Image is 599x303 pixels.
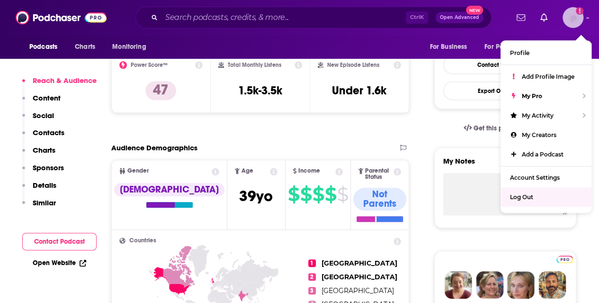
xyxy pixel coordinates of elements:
span: Logged in as LTsub [563,7,583,28]
img: Jon Profile [538,271,566,299]
span: Gender [127,168,149,174]
span: For Business [429,40,467,54]
a: Pro website [556,254,573,263]
svg: Add a profile image [576,7,583,15]
img: Podchaser - Follow, Share and Rate Podcasts [16,9,107,27]
span: Monitoring [112,40,146,54]
span: 39 yo [239,187,273,205]
button: Open AdvancedNew [436,12,483,23]
img: User Profile [563,7,583,28]
button: Details [22,181,56,198]
button: Social [22,111,54,129]
p: Details [33,181,56,190]
img: Podchaser Pro [556,256,573,263]
span: Open Advanced [440,15,479,20]
button: Show profile menu [563,7,583,28]
img: Sydney Profile [445,271,472,299]
span: Log Out [510,193,533,201]
span: My Pro [522,92,542,100]
button: open menu [423,38,479,56]
span: Account Settings [510,174,560,181]
a: Show notifications dropdown [536,9,551,26]
span: Add a Podcast [522,151,563,158]
label: My Notes [443,156,567,173]
button: Reach & Audience [22,76,97,93]
img: Jules Profile [507,271,535,299]
span: Age [241,168,253,174]
h2: Total Monthly Listens [228,62,281,68]
button: Sponsors [22,163,64,181]
span: $ [288,187,299,202]
a: Get this podcast via API [456,117,554,140]
span: 3 [308,287,316,294]
a: Add Profile Image [501,67,591,86]
button: open menu [23,38,70,56]
button: Similar [22,198,56,216]
p: Social [33,111,54,120]
p: 47 [145,81,176,100]
span: $ [325,187,336,202]
p: Contacts [33,128,64,137]
span: 2 [308,273,316,281]
p: Similar [33,198,56,207]
button: open menu [478,38,544,56]
span: $ [300,187,312,202]
div: Not Parents [353,188,406,211]
a: My Creators [501,125,591,145]
span: Add Profile Image [522,73,574,80]
span: New [466,6,483,15]
span: My Creators [522,131,556,138]
span: Podcasts [29,40,57,54]
ul: Show profile menu [501,40,591,213]
a: Charts [69,38,101,56]
p: Content [33,93,61,102]
button: Export One-Sheet [443,82,567,100]
h2: Audience Demographics [111,143,197,152]
a: Show notifications dropdown [513,9,529,26]
span: For Podcasters [484,40,530,54]
span: Income [298,168,320,174]
button: Content [22,93,61,111]
span: Countries [129,238,156,244]
a: Open Website [33,259,86,267]
h2: New Episode Listens [327,62,379,68]
h3: 1.5k-3.5k [238,83,282,98]
span: [GEOGRAPHIC_DATA] [322,286,394,295]
span: Parental Status [365,168,392,180]
button: Contacts [22,128,64,146]
span: 1 [308,259,316,267]
div: [DEMOGRAPHIC_DATA] [114,183,224,196]
a: Profile [501,43,591,63]
span: My Activity [522,112,554,119]
h2: Power Score™ [131,62,168,68]
button: Charts [22,146,55,163]
button: open menu [106,38,158,56]
h3: Under 1.6k [332,83,386,98]
input: Search podcasts, credits, & more... [161,10,406,25]
div: Search podcasts, credits, & more... [135,7,492,28]
button: open menu [542,38,576,56]
p: Reach & Audience [33,76,97,85]
a: Account Settings [501,168,591,187]
a: Add a Podcast [501,145,591,164]
button: Contact Podcast [22,233,97,250]
span: $ [337,187,348,202]
span: $ [313,187,324,202]
span: Charts [75,40,95,54]
span: [GEOGRAPHIC_DATA] [322,273,397,281]
span: Get this podcast via API [474,124,547,132]
p: Sponsors [33,163,64,172]
span: [GEOGRAPHIC_DATA] [322,259,397,267]
img: Barbara Profile [476,271,503,299]
a: Contact This Podcast [443,55,567,74]
p: Charts [33,146,55,155]
span: Profile [510,49,529,56]
span: Ctrl K [406,11,428,24]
